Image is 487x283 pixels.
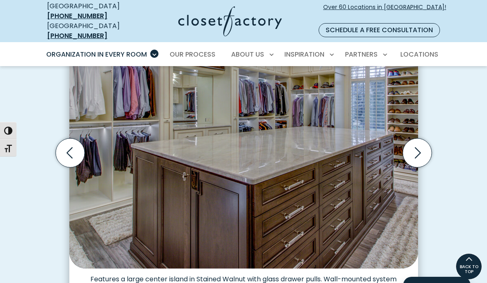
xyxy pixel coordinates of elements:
[47,31,107,40] a: [PHONE_NUMBER]
[456,253,482,280] a: BACK TO TOP
[231,50,264,59] span: About Us
[52,135,88,171] button: Previous slide
[178,6,282,36] img: Closet Factory Logo
[345,50,378,59] span: Partners
[69,14,418,269] img: Spacious closet with cream-toned cabinets, a large island with deep drawer storage, built-in glas...
[400,50,438,59] span: Locations
[323,3,446,20] span: Over 60 Locations in [GEOGRAPHIC_DATA]!
[456,264,482,274] span: BACK TO TOP
[319,23,440,37] a: Schedule a Free Consultation
[284,50,324,59] span: Inspiration
[46,50,147,59] span: Organization in Every Room
[40,43,447,66] nav: Primary Menu
[47,21,137,41] div: [GEOGRAPHIC_DATA]
[170,50,215,59] span: Our Process
[47,11,107,21] a: [PHONE_NUMBER]
[47,1,137,21] div: [GEOGRAPHIC_DATA]
[400,135,435,171] button: Next slide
